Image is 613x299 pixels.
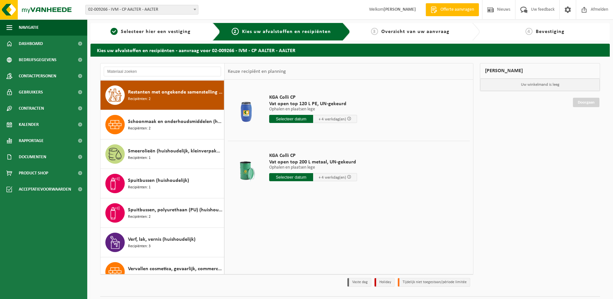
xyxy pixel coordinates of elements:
button: Spuitbussen, polyurethaan (PU) (huishoudelijk) Recipiënten: 2 [100,198,224,228]
span: Recipiënten: 3 [128,243,151,249]
div: [PERSON_NAME] [480,63,600,79]
span: Spuitbussen, polyurethaan (PU) (huishoudelijk) [128,206,222,214]
span: Product Shop [19,165,48,181]
p: Ophalen en plaatsen lege [269,165,357,170]
span: Smeerolieën (huishoudelijk, kleinverpakking) [128,147,222,155]
span: Dashboard [19,36,43,52]
span: Rapportage [19,133,44,149]
span: Vat open top 120 L PE, UN-gekeurd [269,101,357,107]
span: Recipiënten: 1 [128,273,151,279]
button: Spuitbussen (huishoudelijk) Recipiënten: 1 [100,169,224,198]
button: Verf, lak, vernis (huishoudelijk) Recipiënten: 3 [100,228,224,257]
span: Kies uw afvalstoffen en recipiënten [242,29,331,34]
span: Vat open top 200 L metaal, UN-gekeurd [269,159,357,165]
span: 4 [525,28,533,35]
span: 2 [232,28,239,35]
span: + 4 werkdag(en) [319,175,346,180]
span: Bedrijfsgegevens [19,52,57,68]
button: Smeerolieën (huishoudelijk, kleinverpakking) Recipiënten: 1 [100,139,224,169]
p: Uw winkelmand is leeg [480,79,600,91]
a: 1Selecteer hier een vestiging [94,28,207,36]
span: 02-009266 - IVM - CP AALTER - AALTER [86,5,198,14]
span: Recipiënten: 1 [128,155,151,161]
a: Doorgaan [573,98,599,107]
span: Spuitbussen (huishoudelijk) [128,177,189,184]
li: Holiday [375,278,395,287]
span: Selecteer hier een vestiging [121,29,191,34]
span: Recipiënten: 2 [128,126,151,132]
span: Contactpersonen [19,68,56,84]
input: Selecteer datum [269,173,313,181]
span: Contracten [19,100,44,116]
span: Kalender [19,116,39,133]
span: Recipiënten: 2 [128,214,151,220]
span: Restanten met ongekende samenstelling (huishoudelijk) [128,88,222,96]
span: Recipiënten: 2 [128,96,151,102]
input: Materiaal zoeken [104,67,221,76]
span: Bevestiging [536,29,565,34]
button: Restanten met ongekende samenstelling (huishoudelijk) Recipiënten: 2 [100,81,224,110]
span: 3 [371,28,378,35]
span: Overzicht van uw aanvraag [381,29,449,34]
span: 02-009266 - IVM - CP AALTER - AALTER [85,5,198,15]
span: KGA Colli CP [269,94,357,101]
span: Verf, lak, vernis (huishoudelijk) [128,236,196,243]
span: Gebruikers [19,84,43,100]
input: Selecteer datum [269,115,313,123]
span: + 4 werkdag(en) [319,117,346,121]
li: Vaste dag [347,278,371,287]
span: Offerte aanvragen [439,6,476,13]
a: Offerte aanvragen [426,3,479,16]
button: Vervallen cosmetica, gevaarlijk, commerciele verpakking (huishoudelijk) Recipiënten: 1 [100,257,224,287]
h2: Kies uw afvalstoffen en recipiënten - aanvraag voor 02-009266 - IVM - CP AALTER - AALTER [90,44,610,56]
span: 1 [111,28,118,35]
p: Ophalen en plaatsen lege [269,107,357,112]
strong: [PERSON_NAME] [384,7,416,12]
span: Navigatie [19,19,39,36]
span: KGA Colli CP [269,152,357,159]
span: Documenten [19,149,46,165]
span: Vervallen cosmetica, gevaarlijk, commerciele verpakking (huishoudelijk) [128,265,222,273]
span: Acceptatievoorwaarden [19,181,71,197]
div: Keuze recipiënt en planning [225,63,289,80]
button: Schoonmaak en onderhoudsmiddelen (huishoudelijk) Recipiënten: 2 [100,110,224,139]
span: Schoonmaak en onderhoudsmiddelen (huishoudelijk) [128,118,222,126]
li: Tijdelijk niet toegestaan/période limitée [398,278,470,287]
span: Recipiënten: 1 [128,184,151,191]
